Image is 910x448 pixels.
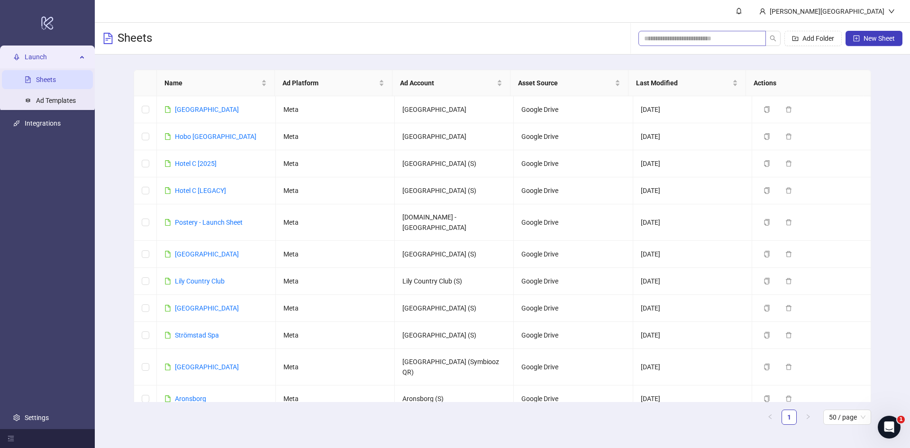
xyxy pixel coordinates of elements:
[829,410,865,424] span: 50 / page
[395,177,514,204] td: [GEOGRAPHIC_DATA] (S)
[276,123,395,150] td: Meta
[785,305,792,311] span: delete
[164,219,171,226] span: file
[633,123,752,150] td: [DATE]
[801,410,816,425] button: right
[276,349,395,385] td: Meta
[514,177,633,204] td: Google Drive
[633,241,752,268] td: [DATE]
[175,363,239,371] a: [GEOGRAPHIC_DATA]
[25,119,61,127] a: Integrations
[392,70,510,96] th: Ad Account
[633,177,752,204] td: [DATE]
[764,219,770,226] span: copy
[514,204,633,241] td: Google Drive
[164,78,259,88] span: Name
[276,241,395,268] td: Meta
[878,416,901,439] iframe: Intercom live chat
[514,123,633,150] td: Google Drive
[633,268,752,295] td: [DATE]
[164,332,171,338] span: file
[276,322,395,349] td: Meta
[764,364,770,370] span: copy
[785,364,792,370] span: delete
[770,35,776,42] span: search
[36,97,76,104] a: Ad Templates
[782,410,797,425] li: 1
[764,305,770,311] span: copy
[764,160,770,167] span: copy
[763,410,778,425] button: left
[514,96,633,123] td: Google Drive
[514,268,633,295] td: Google Drive
[275,70,393,96] th: Ad Platform
[175,304,239,312] a: [GEOGRAPHIC_DATA]
[175,219,243,226] a: Postery - Launch Sheet
[785,332,792,338] span: delete
[36,76,56,83] a: Sheets
[276,96,395,123] td: Meta
[805,414,811,420] span: right
[514,295,633,322] td: Google Drive
[164,187,171,194] span: file
[395,96,514,123] td: [GEOGRAPHIC_DATA]
[276,204,395,241] td: Meta
[633,295,752,322] td: [DATE]
[853,35,860,42] span: plus-square
[395,322,514,349] td: [GEOGRAPHIC_DATA] (S)
[395,204,514,241] td: [DOMAIN_NAME] - [GEOGRAPHIC_DATA]
[102,33,114,44] span: file-text
[764,187,770,194] span: copy
[764,133,770,140] span: copy
[792,35,799,42] span: folder-add
[164,251,171,257] span: file
[175,250,239,258] a: [GEOGRAPHIC_DATA]
[764,106,770,113] span: copy
[636,78,731,88] span: Last Modified
[175,106,239,113] a: [GEOGRAPHIC_DATA]
[785,187,792,194] span: delete
[784,31,842,46] button: Add Folder
[164,364,171,370] span: file
[164,395,171,402] span: file
[276,268,395,295] td: Meta
[633,150,752,177] td: [DATE]
[633,96,752,123] td: [DATE]
[276,177,395,204] td: Meta
[766,6,888,17] div: [PERSON_NAME][GEOGRAPHIC_DATA]
[633,385,752,412] td: [DATE]
[164,305,171,311] span: file
[395,241,514,268] td: [GEOGRAPHIC_DATA] (S)
[276,150,395,177] td: Meta
[175,187,226,194] a: Hotel C [LEGACY]
[888,8,895,15] span: down
[395,123,514,150] td: [GEOGRAPHIC_DATA]
[25,47,77,66] span: Launch
[157,70,275,96] th: Name
[514,349,633,385] td: Google Drive
[8,435,14,442] span: menu-fold
[514,150,633,177] td: Google Drive
[764,251,770,257] span: copy
[746,70,864,96] th: Actions
[164,106,171,113] span: file
[164,278,171,284] span: file
[13,54,20,60] span: rocket
[25,414,49,421] a: Settings
[763,410,778,425] li: Previous Page
[864,35,895,42] span: New Sheet
[823,410,871,425] div: Page Size
[175,395,206,402] a: Aronsborg
[276,385,395,412] td: Meta
[282,78,377,88] span: Ad Platform
[175,277,225,285] a: Lily Country Club
[395,268,514,295] td: Lily Country Club (S)
[514,241,633,268] td: Google Drive
[514,322,633,349] td: Google Drive
[801,410,816,425] li: Next Page
[764,278,770,284] span: copy
[628,70,746,96] th: Last Modified
[175,133,256,140] a: Hobo [GEOGRAPHIC_DATA]
[782,410,796,424] a: 1
[785,160,792,167] span: delete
